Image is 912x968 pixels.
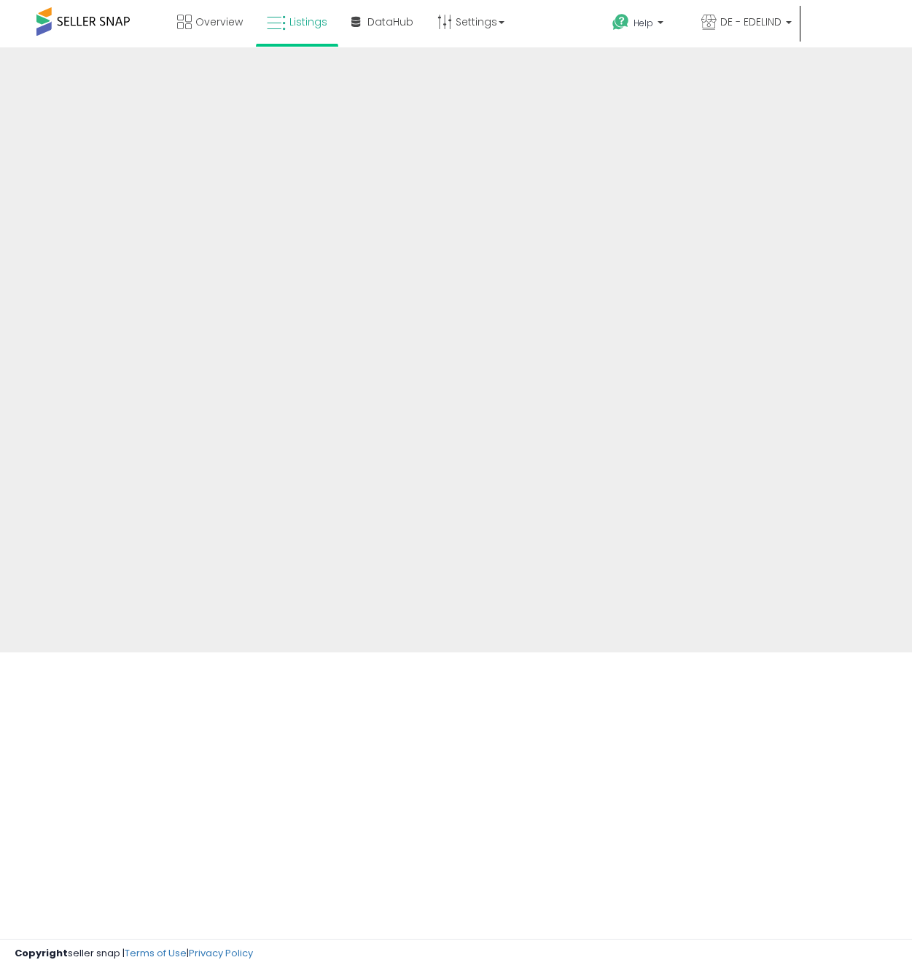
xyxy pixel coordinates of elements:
[601,2,688,47] a: Help
[634,17,653,29] span: Help
[195,15,243,29] span: Overview
[367,15,413,29] span: DataHub
[720,15,782,29] span: DE - EDELIND
[289,15,327,29] span: Listings
[612,13,630,31] i: Get Help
